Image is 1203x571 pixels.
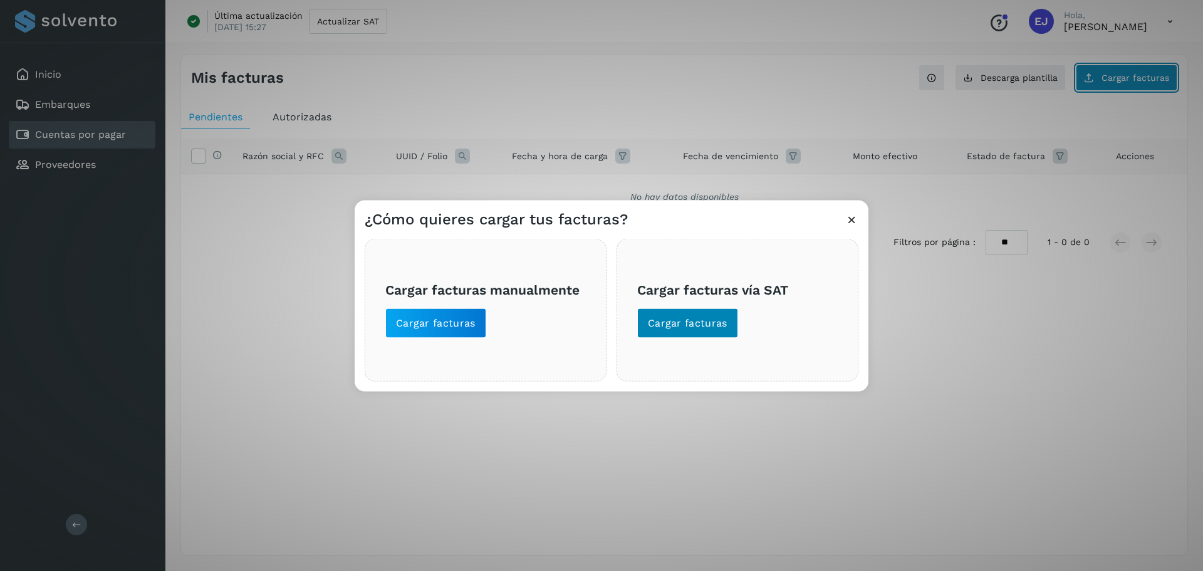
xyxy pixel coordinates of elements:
h3: Cargar facturas vía SAT [637,282,838,298]
button: Cargar facturas [637,308,738,338]
h3: Cargar facturas manualmente [385,282,586,298]
span: Cargar facturas [648,316,727,330]
span: Cargar facturas [396,316,476,330]
button: Cargar facturas [385,308,486,338]
h3: ¿Cómo quieres cargar tus facturas? [365,210,628,228]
